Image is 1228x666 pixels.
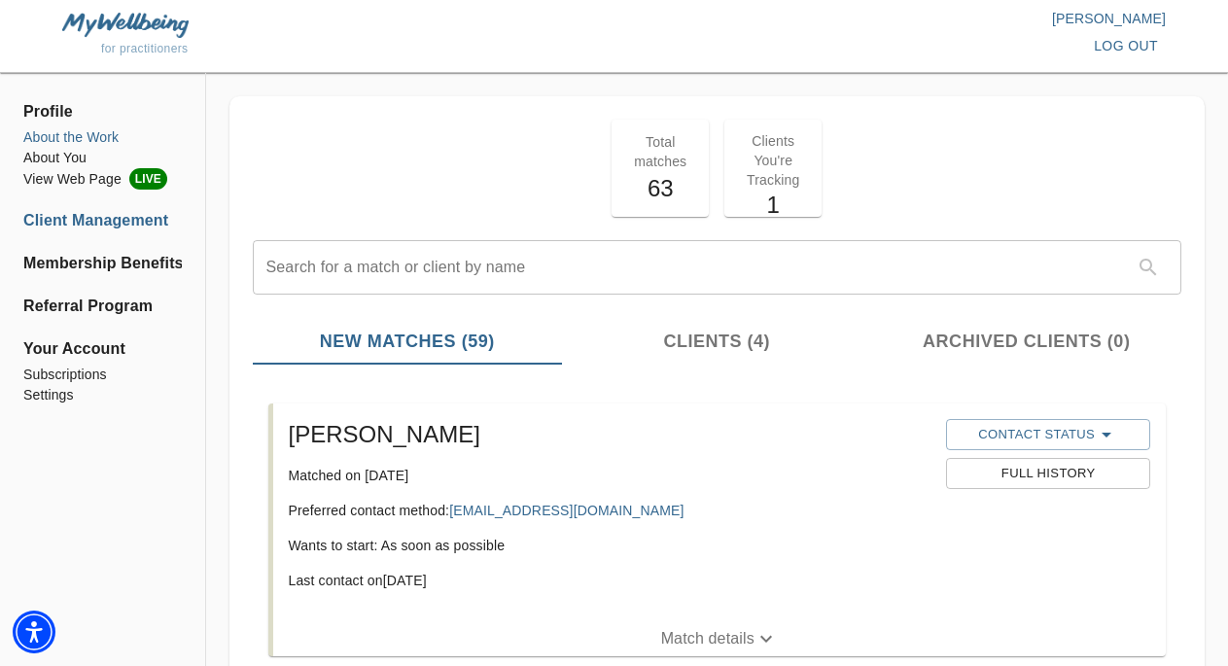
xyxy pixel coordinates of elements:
[23,365,182,385] a: Subscriptions
[23,252,182,275] a: Membership Benefits
[264,329,551,355] span: New Matches (59)
[23,209,182,232] a: Client Management
[289,571,931,590] p: Last contact on [DATE]
[289,536,931,555] p: Wants to start: As soon as possible
[736,131,810,190] p: Clients You're Tracking
[23,168,182,190] a: View Web PageLIVE
[23,127,182,148] a: About the Work
[273,621,1167,656] button: Match details
[289,419,931,450] h5: [PERSON_NAME]
[736,190,810,221] h5: 1
[289,501,931,520] p: Preferred contact method:
[23,385,182,405] a: Settings
[289,466,931,485] p: Matched on [DATE]
[23,100,182,123] span: Profile
[23,168,182,190] li: View Web Page
[623,173,697,204] h5: 63
[574,329,860,355] span: Clients (4)
[1094,34,1158,58] span: log out
[623,132,697,171] p: Total matches
[449,503,684,518] a: [EMAIL_ADDRESS][DOMAIN_NAME]
[23,295,182,318] a: Referral Program
[956,463,1140,485] span: Full History
[884,329,1171,355] span: Archived Clients (0)
[23,337,182,361] span: Your Account
[62,13,189,37] img: MyWellbeing
[13,611,55,653] div: Accessibility Menu
[1086,28,1166,64] button: log out
[946,458,1150,489] button: Full History
[614,9,1167,28] p: [PERSON_NAME]
[956,423,1140,446] span: Contact Status
[946,419,1150,450] button: Contact Status
[129,168,167,190] span: LIVE
[661,627,754,650] p: Match details
[23,148,182,168] a: About You
[101,42,189,55] span: for practitioners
